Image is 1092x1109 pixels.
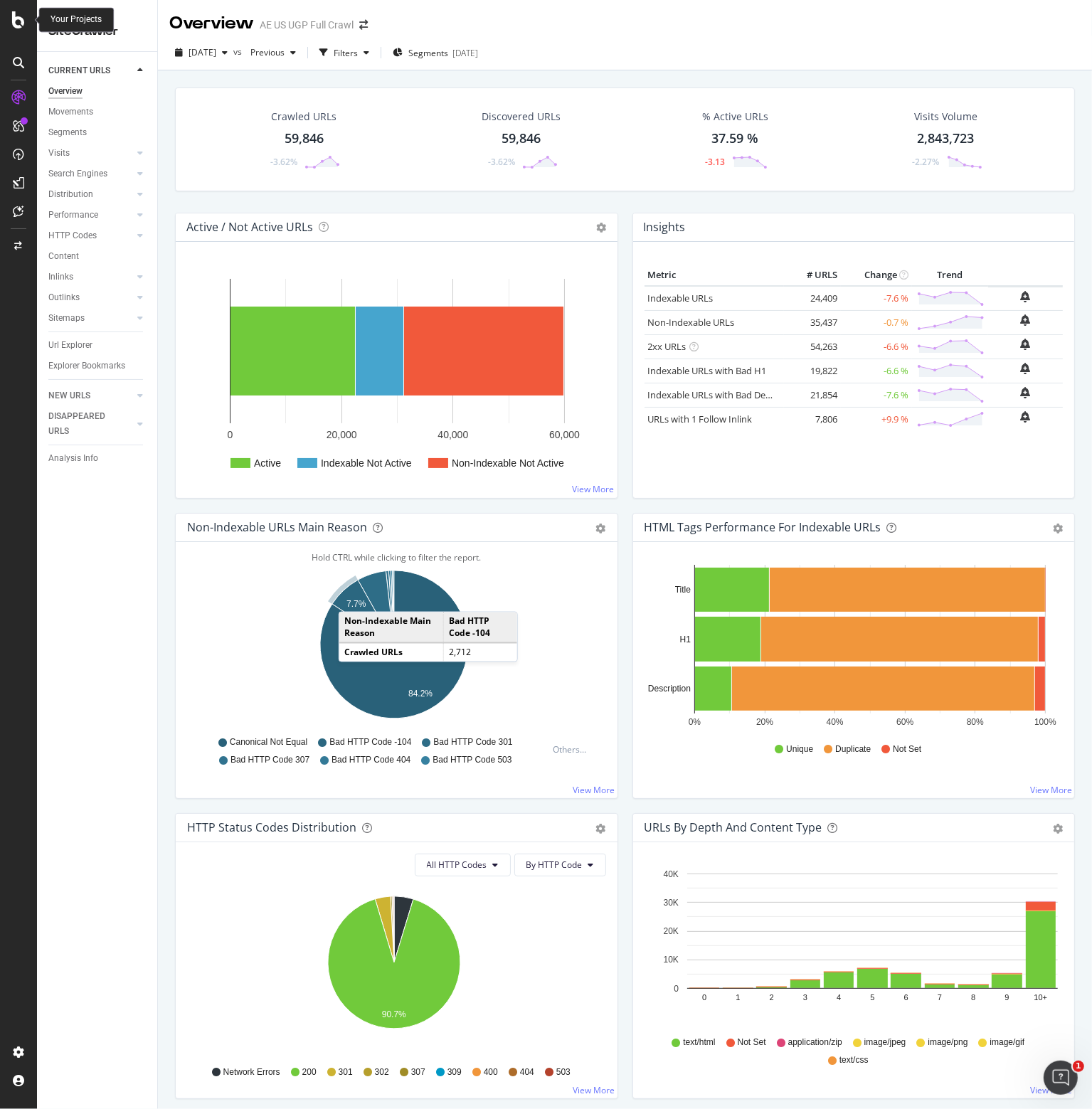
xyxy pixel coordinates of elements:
[387,41,484,64] button: Segments[DATE]
[1034,993,1047,1002] text: 10+
[314,41,375,64] button: Filters
[187,565,600,730] div: A chart.
[1053,524,1063,534] div: gear
[870,993,874,1002] text: 5
[674,585,691,595] text: Title
[1004,993,1009,1002] text: 9
[48,84,147,99] a: Overview
[784,383,841,407] td: 21,854
[411,1066,425,1078] span: 307
[230,736,307,748] span: Canonical Not Equal
[48,105,147,120] a: Movements
[452,47,478,59] div: [DATE]
[837,993,841,1002] text: 4
[48,146,70,161] div: Visits
[187,820,356,834] div: HTTP Status Codes Distribution
[270,156,297,168] div: -3.62%
[48,249,79,264] div: Content
[48,270,133,285] a: Inlinks
[48,451,98,466] div: Analysis Info
[502,129,541,148] div: 59,846
[187,265,606,487] svg: A chart.
[914,110,977,124] div: Visits Volume
[645,265,784,286] th: Metric
[408,689,433,699] text: 84.2%
[169,41,233,64] button: [DATE]
[334,47,358,59] div: Filters
[169,11,254,36] div: Overview
[223,1066,280,1078] span: Network Errors
[48,228,133,243] a: HTTP Codes
[802,993,807,1002] text: 3
[48,187,133,202] a: Distribution
[841,383,912,407] td: -7.6 %
[573,483,615,495] a: View More
[644,218,686,237] h4: Insights
[841,359,912,383] td: -6.6 %
[48,166,133,181] a: Search Engines
[928,1036,968,1049] span: image/png
[187,520,367,534] div: Non-Indexable URLs Main Reason
[645,520,881,534] div: HTML Tags Performance for Indexable URLs
[1021,339,1031,350] div: bell-plus
[841,334,912,359] td: -6.6 %
[841,407,912,431] td: +9.9 %
[674,984,679,994] text: 0
[427,859,487,871] span: All HTTP Codes
[48,409,133,439] a: DISAPPEARED URLS
[48,388,133,403] a: NEW URLS
[48,290,80,305] div: Outlinks
[688,717,701,727] text: 0%
[433,736,512,748] span: Bad HTTP Code 301
[679,635,691,644] text: H1
[48,166,107,181] div: Search Engines
[647,684,690,694] text: Description
[841,286,912,311] td: -7.6 %
[648,316,735,329] a: Non-Indexable URLs
[896,717,913,727] text: 60%
[186,218,313,237] h4: Active / Not Active URLs
[514,854,606,876] button: By HTTP Code
[48,338,147,353] a: Url Explorer
[271,110,336,124] div: Crawled URLs
[1030,1084,1072,1096] a: View More
[245,46,285,58] span: Previous
[648,364,767,377] a: Indexable URLs with Bad H1
[645,565,1058,730] svg: A chart.
[48,451,147,466] a: Analysis Info
[864,1036,906,1049] span: image/jpeg
[784,334,841,359] td: 54,263
[187,888,600,1053] svg: A chart.
[645,865,1058,1030] svg: A chart.
[433,754,511,766] span: Bad HTTP Code 503
[48,105,93,120] div: Movements
[484,1066,498,1078] span: 400
[48,409,120,439] div: DISAPPEARED URLS
[1073,1061,1084,1072] span: 1
[784,286,841,311] td: 24,409
[596,524,606,534] div: gear
[447,1066,462,1078] span: 309
[1021,387,1031,398] div: bell-plus
[48,290,133,305] a: Outlinks
[1021,411,1031,423] div: bell-plus
[549,429,580,440] text: 60,000
[736,993,740,1002] text: 1
[1034,717,1056,727] text: 100%
[702,993,706,1002] text: 0
[329,736,411,748] span: Bad HTTP Code -104
[48,125,147,140] a: Segments
[48,63,133,78] a: CURRENT URLS
[663,926,678,936] text: 20K
[48,208,133,223] a: Performance
[597,223,607,233] i: Options
[302,1066,317,1078] span: 200
[1053,824,1063,834] div: gear
[48,84,83,99] div: Overview
[769,993,773,1002] text: 2
[48,125,87,140] div: Segments
[452,457,564,469] text: Non-Indexable Not Active
[648,340,687,353] a: 2xx URLs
